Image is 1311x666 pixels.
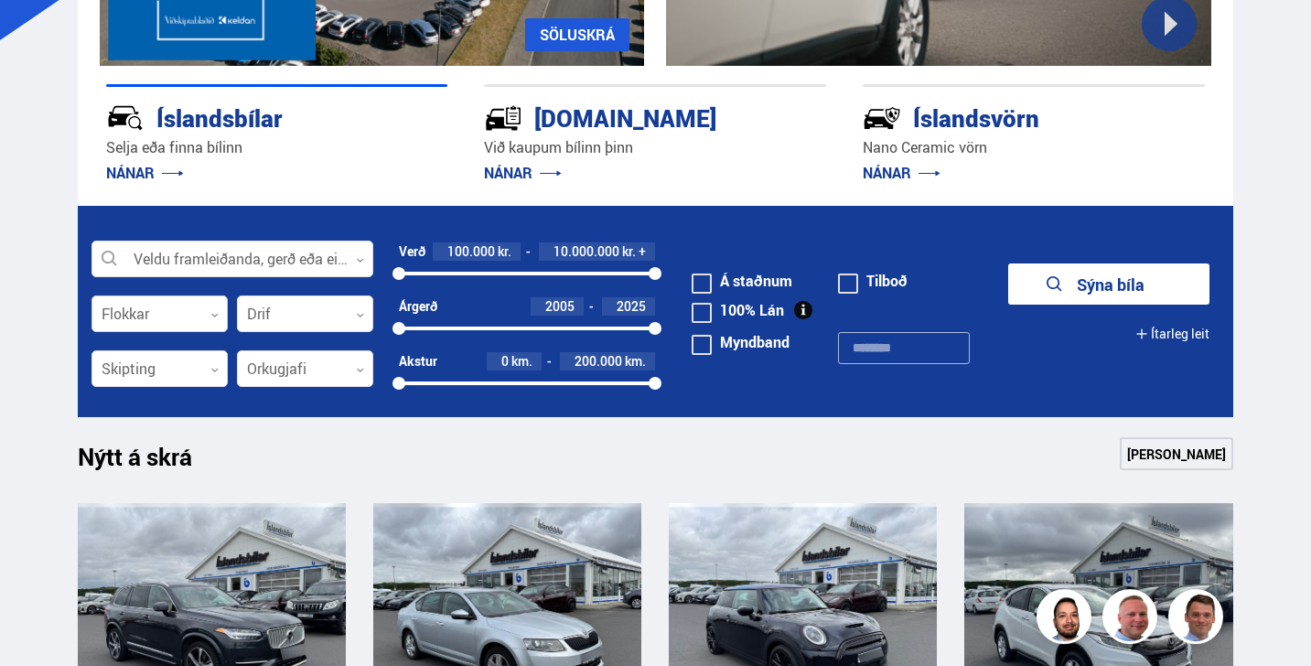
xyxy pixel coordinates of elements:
div: [DOMAIN_NAME] [484,101,761,133]
span: km. [511,354,532,369]
img: FbJEzSuNWCJXmdc-.webp [1171,592,1226,647]
img: nhp88E3Fdnt1Opn2.png [1039,592,1094,647]
img: -Svtn6bYgwAsiwNX.svg [863,99,901,137]
div: Verð [399,244,425,259]
p: Nano Ceramic vörn [863,137,1205,158]
button: Ítarleg leit [1135,313,1209,354]
img: siFngHWaQ9KaOqBr.png [1105,592,1160,647]
a: NÁNAR [484,163,562,183]
span: 2025 [617,297,646,315]
p: Við kaupum bílinn þinn [484,137,826,158]
label: Á staðnum [692,274,792,288]
span: 2005 [545,297,575,315]
label: 100% Lán [692,303,784,317]
img: tr5P-W3DuiFaO7aO.svg [484,99,522,137]
span: 200.000 [575,352,622,370]
span: 10.000.000 [553,242,619,260]
div: Akstur [399,354,437,369]
label: Tilboð [838,274,908,288]
span: kr. [622,244,636,259]
span: + [639,244,646,259]
span: 100.000 [447,242,495,260]
h1: Nýtt á skrá [78,443,224,481]
a: NÁNAR [106,163,184,183]
a: SÖLUSKRÁ [525,18,629,51]
div: Árgerð [399,299,437,314]
div: Íslandsvörn [863,101,1140,133]
button: Open LiveChat chat widget [15,7,70,62]
button: Sýna bíla [1008,263,1209,305]
span: kr. [498,244,511,259]
p: Selja eða finna bílinn [106,137,448,158]
img: JRvxyua_JYH6wB4c.svg [106,99,145,137]
span: km. [625,354,646,369]
span: 0 [501,352,509,370]
div: Íslandsbílar [106,101,383,133]
a: [PERSON_NAME] [1120,437,1233,470]
a: NÁNAR [863,163,940,183]
label: Myndband [692,335,790,349]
